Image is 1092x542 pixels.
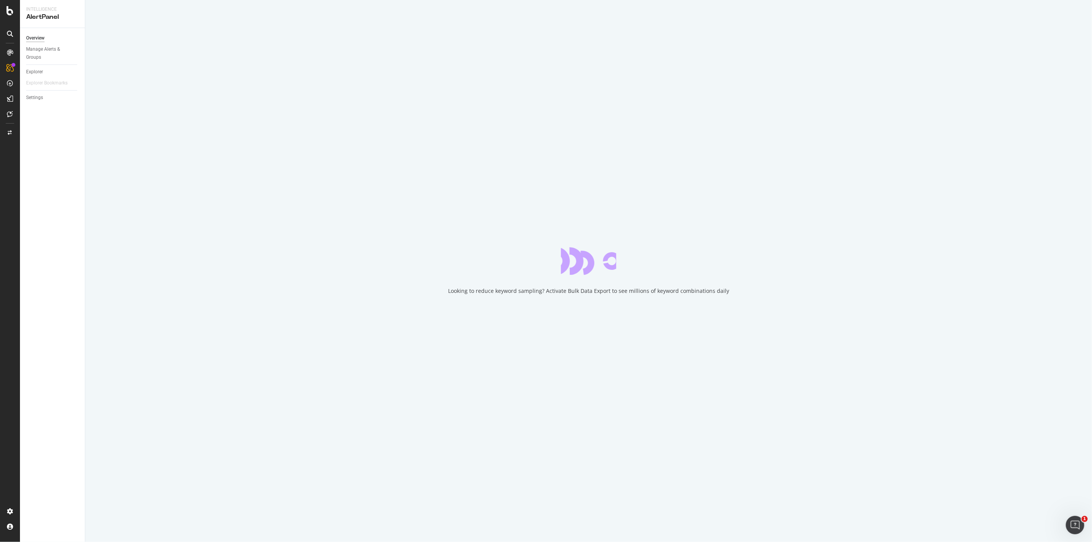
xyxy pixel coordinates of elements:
[26,68,79,76] a: Explorer
[26,79,75,87] a: Explorer Bookmarks
[1082,516,1088,522] span: 1
[26,45,79,61] a: Manage Alerts & Groups
[26,79,68,87] div: Explorer Bookmarks
[26,68,43,76] div: Explorer
[26,45,72,61] div: Manage Alerts & Groups
[26,6,79,13] div: Intelligence
[26,34,79,42] a: Overview
[26,34,45,42] div: Overview
[26,94,43,102] div: Settings
[26,13,79,21] div: AlertPanel
[26,94,79,102] a: Settings
[448,287,729,295] div: Looking to reduce keyword sampling? Activate Bulk Data Export to see millions of keyword combinat...
[1066,516,1084,534] iframe: Intercom live chat
[561,247,616,275] div: animation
